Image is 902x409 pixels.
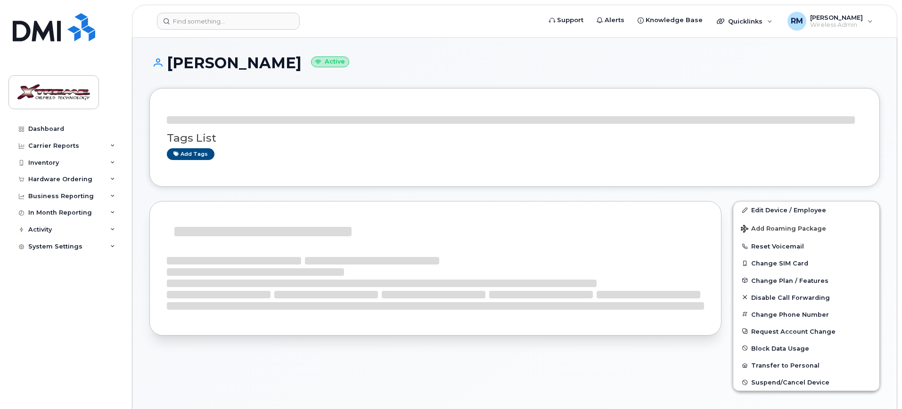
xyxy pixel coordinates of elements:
button: Transfer to Personal [733,357,879,374]
button: Change Phone Number [733,306,879,323]
button: Add Roaming Package [733,218,879,238]
button: Request Account Change [733,323,879,340]
button: Reset Voicemail [733,238,879,255]
h3: Tags List [167,132,862,144]
button: Disable Call Forwarding [733,289,879,306]
button: Block Data Usage [733,340,879,357]
button: Change Plan / Features [733,272,879,289]
a: Edit Device / Employee [733,201,879,218]
a: Add tags [167,148,214,160]
span: Add Roaming Package [741,225,826,234]
button: Suspend/Cancel Device [733,374,879,391]
h1: [PERSON_NAME] [149,55,880,71]
span: Suspend/Cancel Device [751,379,829,386]
span: Disable Call Forwarding [751,294,830,301]
small: Active [311,56,349,67]
span: Change Plan / Features [751,277,828,284]
button: Change SIM Card [733,255,879,272]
